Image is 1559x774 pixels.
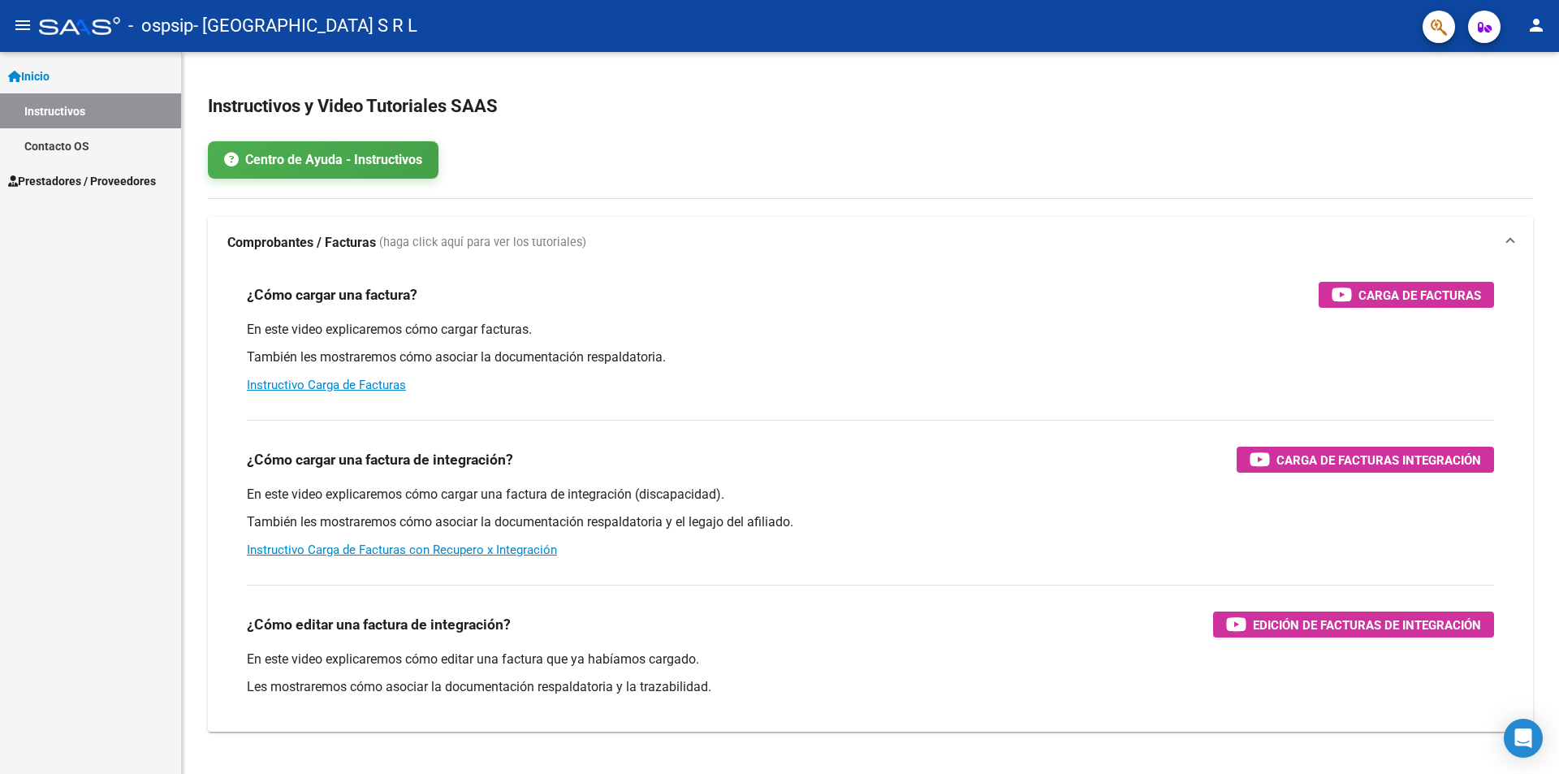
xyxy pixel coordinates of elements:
[1504,719,1543,758] div: Open Intercom Messenger
[1213,612,1494,638] button: Edición de Facturas de integración
[193,8,417,44] span: - [GEOGRAPHIC_DATA] S R L
[128,8,193,44] span: - ospsip
[247,486,1494,504] p: En este video explicaremos cómo cargar una factura de integración (discapacidad).
[227,234,376,252] strong: Comprobantes / Facturas
[247,543,557,557] a: Instructivo Carga de Facturas con Recupero x Integración
[379,234,586,252] span: (haga click aquí para ver los tutoriales)
[1253,615,1481,635] span: Edición de Facturas de integración
[8,67,50,85] span: Inicio
[13,15,32,35] mat-icon: menu
[208,217,1533,269] mat-expansion-panel-header: Comprobantes / Facturas (haga click aquí para ver los tutoriales)
[1276,450,1481,470] span: Carga de Facturas Integración
[1237,447,1494,473] button: Carga de Facturas Integración
[1527,15,1546,35] mat-icon: person
[1319,282,1494,308] button: Carga de Facturas
[247,348,1494,366] p: También les mostraremos cómo asociar la documentación respaldatoria.
[247,678,1494,696] p: Les mostraremos cómo asociar la documentación respaldatoria y la trazabilidad.
[208,141,438,179] a: Centro de Ayuda - Instructivos
[1358,285,1481,305] span: Carga de Facturas
[247,321,1494,339] p: En este video explicaremos cómo cargar facturas.
[247,378,406,392] a: Instructivo Carga de Facturas
[208,91,1533,122] h2: Instructivos y Video Tutoriales SAAS
[247,651,1494,668] p: En este video explicaremos cómo editar una factura que ya habíamos cargado.
[208,269,1533,732] div: Comprobantes / Facturas (haga click aquí para ver los tutoriales)
[247,513,1494,531] p: También les mostraremos cómo asociar la documentación respaldatoria y el legajo del afiliado.
[8,172,156,190] span: Prestadores / Proveedores
[247,613,511,636] h3: ¿Cómo editar una factura de integración?
[247,448,513,471] h3: ¿Cómo cargar una factura de integración?
[247,283,417,306] h3: ¿Cómo cargar una factura?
